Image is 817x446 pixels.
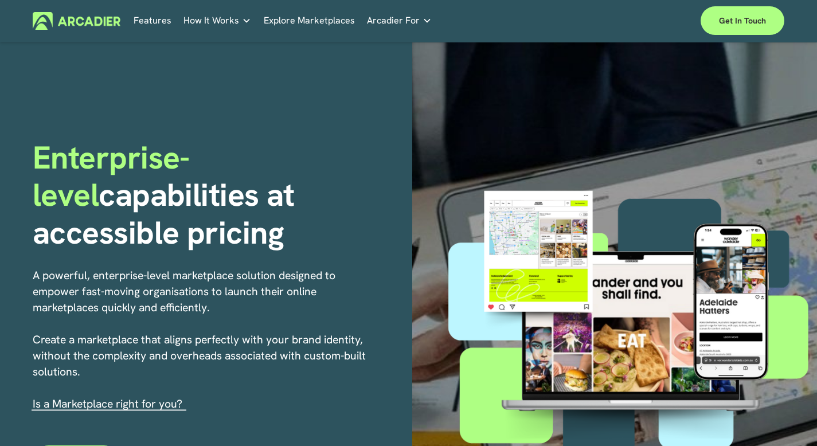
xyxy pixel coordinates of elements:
[33,174,302,253] strong: capabilities at accessible pricing
[701,6,784,35] a: Get in touch
[183,12,251,30] a: folder dropdown
[183,13,239,29] span: How It Works
[367,13,420,29] span: Arcadier For
[264,12,355,30] a: Explore Marketplaces
[33,268,373,412] p: A powerful, enterprise-level marketplace solution designed to empower fast-moving organisations t...
[36,397,182,411] a: s a Marketplace right for you?
[134,12,171,30] a: Features
[33,12,120,30] img: Arcadier
[33,137,190,216] span: Enterprise-level
[33,397,182,411] span: I
[367,12,432,30] a: folder dropdown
